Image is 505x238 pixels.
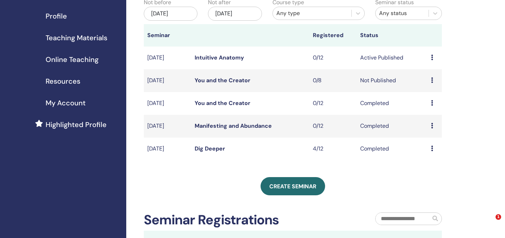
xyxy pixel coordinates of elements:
td: Not Published [357,69,427,92]
td: [DATE] [144,92,191,115]
span: Highlighted Profile [46,119,107,130]
a: Dig Deeper [195,145,225,152]
a: You and the Creator [195,99,250,107]
a: Manifesting and Abundance [195,122,272,129]
span: Create seminar [269,183,316,190]
td: 0/12 [309,92,357,115]
td: 0/12 [309,115,357,138]
a: Create seminar [261,177,325,195]
td: 4/12 [309,138,357,160]
div: Any status [379,9,425,17]
td: Active Published [357,47,427,69]
iframe: Intercom live chat [481,214,498,231]
td: 0/12 [309,47,357,69]
div: [DATE] [208,7,262,21]
td: Completed [357,92,427,115]
td: Completed [357,138,427,160]
td: [DATE] [144,69,191,92]
th: Seminar [144,24,191,47]
div: Any type [276,9,348,17]
td: [DATE] [144,138,191,160]
a: You and the Creator [195,77,250,84]
th: Status [357,24,427,47]
td: Completed [357,115,427,138]
span: Resources [46,76,80,86]
div: [DATE] [144,7,197,21]
td: [DATE] [144,115,191,138]
span: Online Teaching [46,54,99,65]
span: 1 [496,214,501,220]
span: Profile [46,11,67,21]
a: Intuitive Anatomy [195,54,244,61]
td: 0/8 [309,69,357,92]
span: My Account [46,98,86,108]
td: [DATE] [144,47,191,69]
th: Registered [309,24,357,47]
span: Teaching Materials [46,33,107,43]
h2: Seminar Registrations [144,212,279,228]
